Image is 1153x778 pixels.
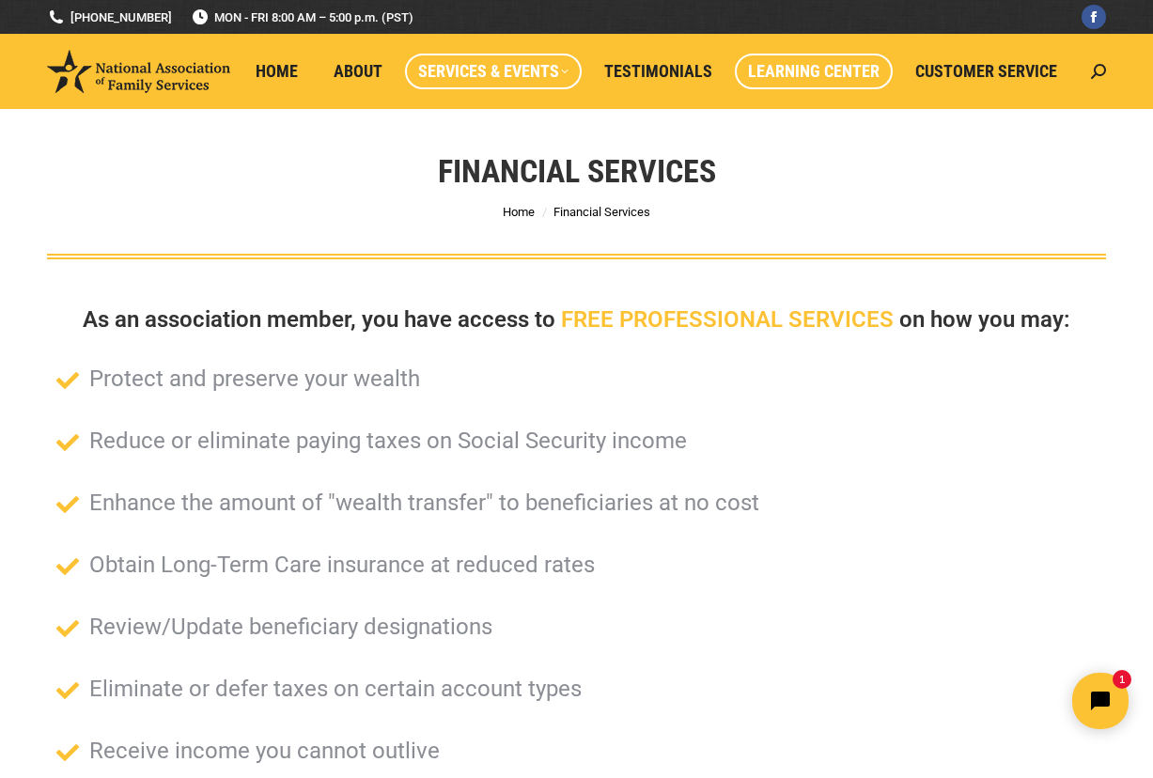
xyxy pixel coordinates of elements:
span: Customer Service [915,61,1057,82]
span: MON - FRI 8:00 AM – 5:00 p.m. (PST) [191,8,413,26]
span: Learning Center [748,61,880,82]
span: Enhance the amount of "wealth transfer" to beneficiaries at no cost [85,486,759,520]
img: National Association of Family Services [47,50,230,93]
a: Learning Center [735,54,893,89]
a: Home [242,54,311,89]
span: Obtain Long-Term Care insurance at reduced rates [85,548,595,582]
span: Review/Update beneficiary designations [85,610,492,644]
span: Testimonials [604,61,712,82]
a: About [320,54,396,89]
span: Financial Services [553,205,650,219]
span: Services & Events [418,61,569,82]
span: About [334,61,382,82]
span: Reduce or eliminate paying taxes on Social Security income [85,424,687,458]
span: Protect and preserve your wealth [85,362,420,396]
a: [PHONE_NUMBER] [47,8,172,26]
span: FREE PROFESSIONAL SERVICES [561,306,894,334]
span: As an association member, you have access to [83,306,555,333]
iframe: Tidio Chat [821,657,1145,745]
span: Eliminate or defer taxes on certain account types [85,672,582,706]
a: Home [503,205,535,219]
span: Receive income you cannot outlive [85,734,440,768]
a: Facebook page opens in new window [1082,5,1106,29]
a: Customer Service [902,54,1070,89]
span: Home [256,61,298,82]
a: Testimonials [591,54,725,89]
h1: Financial Services [438,150,716,192]
span: on how you may: [899,306,1070,333]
